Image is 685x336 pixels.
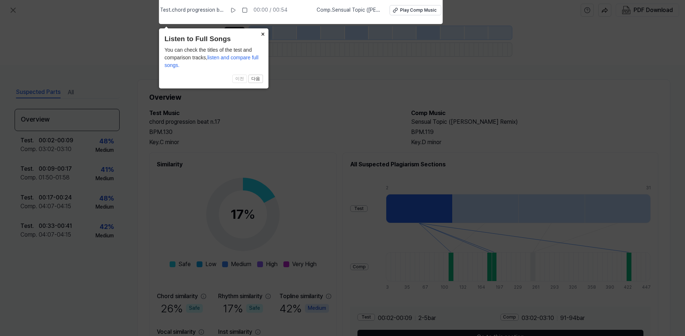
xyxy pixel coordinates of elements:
[317,7,381,14] span: Comp . Sensual Topic ([PERSON_NAME] Remix)
[165,55,259,68] span: listen and compare full songs.
[165,46,263,69] div: You can check the titles of the test and comparison tracks,
[390,5,441,15] button: Play Comp Music
[160,7,224,14] span: Test . chord progression beat n.17
[257,28,268,39] button: Close
[254,7,287,14] div: 00:00 / 00:54
[400,7,437,13] div: Play Comp Music
[165,34,263,44] header: Listen to Full Songs
[248,75,263,83] button: 다음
